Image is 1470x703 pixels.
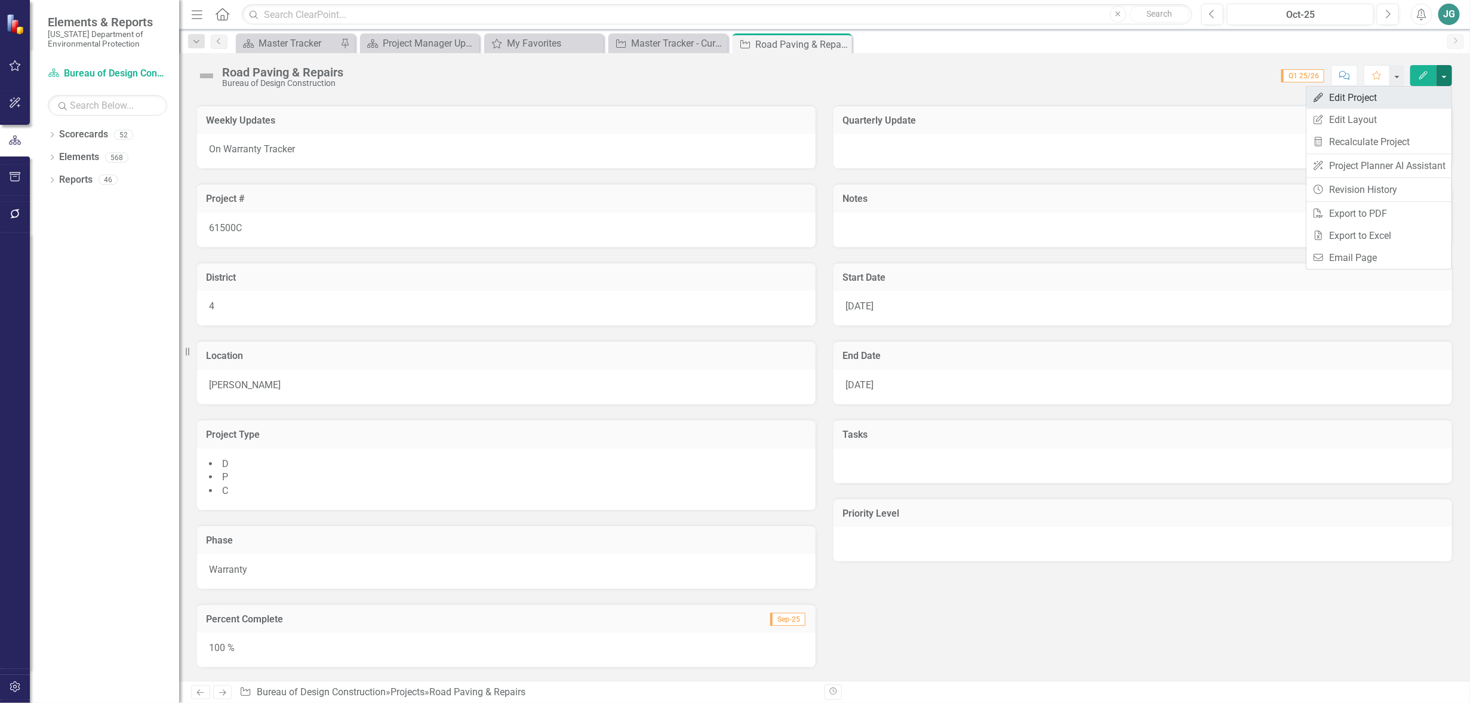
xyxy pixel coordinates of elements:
[842,508,1443,519] h3: Priority Level
[257,686,386,698] a: Bureau of Design Construction
[222,79,343,88] div: Bureau of Design Construction
[842,115,1443,126] h3: Quarterly Update
[1281,69,1324,82] span: Q1 25/26
[1306,247,1451,269] a: Email Page
[429,686,525,698] div: Road Paving & Repairs
[48,95,167,116] input: Search Below...
[1438,4,1460,25] button: JG
[259,36,337,51] div: Master Tracker
[206,429,807,440] h3: Project Type
[842,351,1443,361] h3: End Date
[222,458,229,469] span: D
[222,471,228,483] span: P
[1306,131,1451,153] a: Recalculate Project
[105,152,128,162] div: 568
[631,36,725,51] div: Master Tracker - Current User
[206,194,807,204] h3: Project #
[206,351,807,361] h3: Location
[1227,4,1374,25] button: Oct-25
[842,272,1443,283] h3: Start Date
[1130,6,1189,23] button: Search
[59,128,108,142] a: Scorecards
[48,15,167,29] span: Elements & Reports
[206,535,807,546] h3: Phase
[487,36,601,51] a: My Favorites
[206,614,614,625] h3: Percent Complete
[1306,179,1451,201] a: Revision History
[755,37,849,52] div: Road Paving & Repairs
[206,272,807,283] h3: District
[507,36,601,51] div: My Favorites
[5,13,27,35] img: ClearPoint Strategy
[209,379,281,391] span: [PERSON_NAME]
[1146,9,1172,19] span: Search
[206,115,807,126] h3: Weekly Updates
[59,173,93,187] a: Reports
[197,633,816,667] div: 100 %
[1306,202,1451,225] a: Export to PDF
[842,429,1443,440] h3: Tasks
[197,66,216,85] img: Not Defined
[48,29,167,49] small: [US_STATE] Department of Environmental Protection
[239,36,337,51] a: Master Tracker
[48,67,167,81] a: Bureau of Design Construction
[363,36,476,51] a: Project Manager Updates
[209,564,247,575] span: Warranty
[222,66,343,79] div: Road Paving & Repairs
[1231,8,1370,22] div: Oct-25
[114,130,133,140] div: 52
[99,175,118,185] div: 46
[59,151,99,164] a: Elements
[390,686,425,698] a: Projects
[611,36,725,51] a: Master Tracker - Current User
[845,300,874,312] span: [DATE]
[845,379,874,391] span: [DATE]
[209,143,804,156] p: On Warranty Tracker
[770,613,805,626] span: Sep-25
[209,300,214,312] span: 4
[1306,87,1451,109] a: Edit Project
[209,222,804,235] p: 61500C
[1306,225,1451,247] a: Export to Excel
[242,4,1192,25] input: Search ClearPoint...
[1306,109,1451,131] a: Edit Layout
[383,36,476,51] div: Project Manager Updates
[239,686,816,699] div: » »
[222,485,228,496] span: C
[842,194,1087,204] h3: Notes
[1306,155,1451,177] a: Project Planner AI Assistant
